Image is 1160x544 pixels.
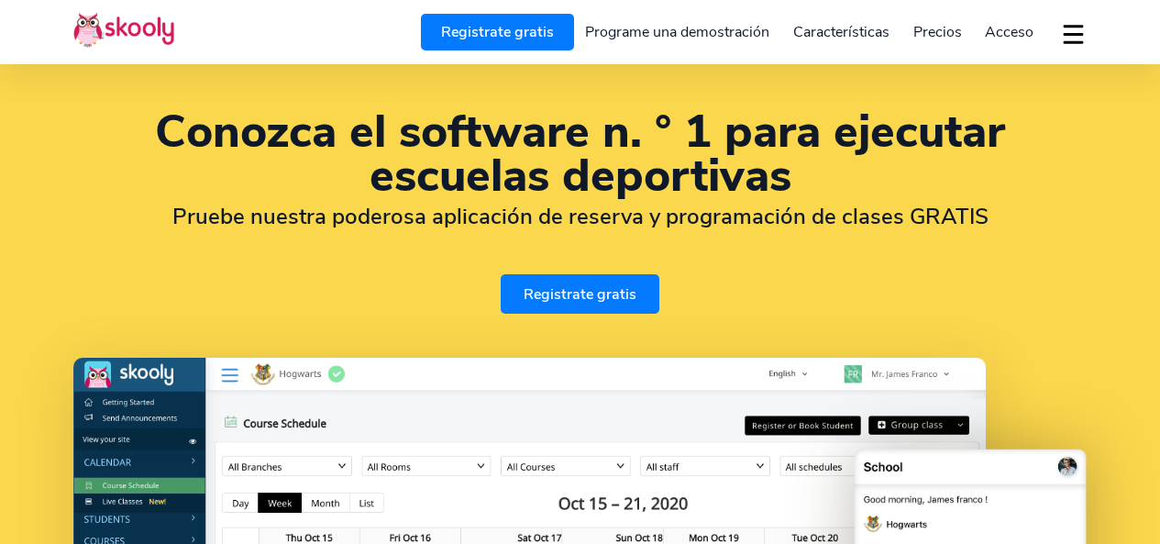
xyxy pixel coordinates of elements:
h1: Conozca el software n. ° 1 para ejecutar escuelas deportivas [73,110,1087,198]
a: Programe una demostración [574,17,782,47]
a: Registrate gratis [421,14,574,50]
span: Precios [913,22,962,42]
span: Acceso [985,22,1033,42]
a: Precios [901,17,974,47]
a: Acceso [973,17,1045,47]
a: Registrate gratis [501,274,659,314]
a: Características [781,17,901,47]
button: dropdown menu [1060,13,1087,55]
img: Skooly [73,12,174,48]
h2: Pruebe nuestra poderosa aplicación de reserva y programación de clases GRATIS [73,203,1087,230]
